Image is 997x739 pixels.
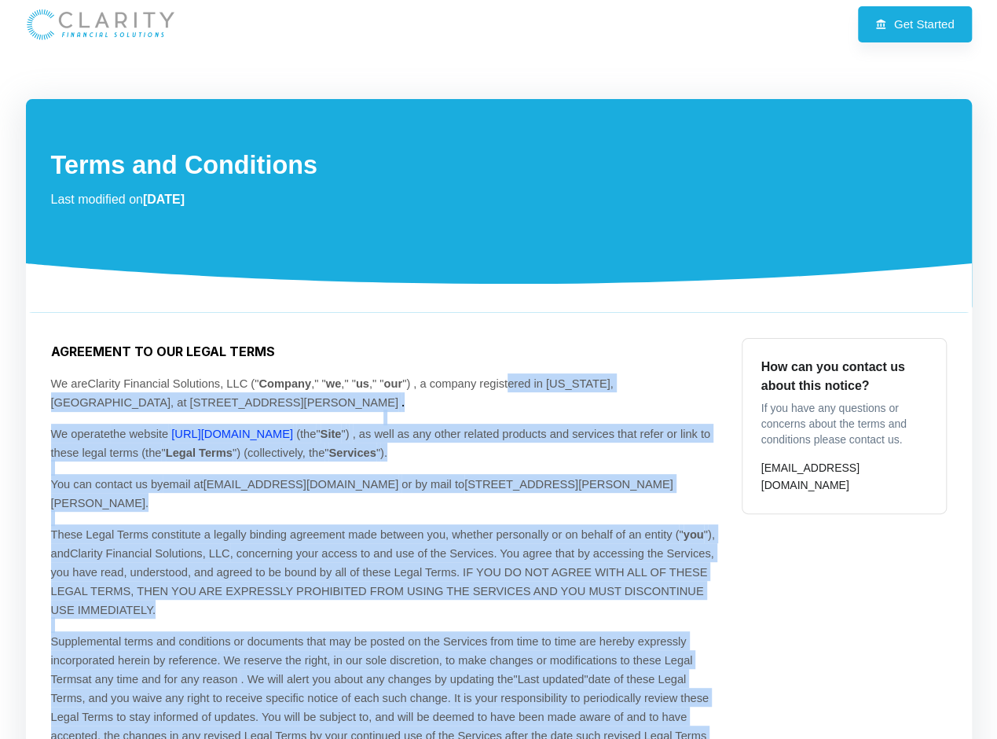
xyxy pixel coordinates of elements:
[761,460,927,495] h6: [EMAIL_ADDRESS][DOMAIN_NAME]
[51,149,947,181] h4: Terms and Conditions
[166,447,233,459] strong: Legal Terms
[51,190,947,209] p: Last modified on
[326,377,342,390] strong: we
[383,377,402,390] strong: our
[258,377,311,390] strong: Company
[51,377,614,409] span: , a company registered in [US_STATE], [GEOGRAPHIC_DATA], at [STREET_ADDRESS][PERSON_NAME]
[26,8,175,41] img: clarity_banner.jpg
[51,344,275,359] span: AGREEMENT TO OUR LEGAL TERMS
[761,400,927,447] p: If you have any questions or concerns about the terms and conditions please contact us.
[401,394,405,410] bdt: .
[51,528,715,616] span: These Legal Terms constitute a legally binding agreement made between you, whether personally or ...
[203,478,398,491] bdt: [EMAIL_ADDRESS][DOMAIN_NAME]
[51,478,673,509] bdt: email at or by mail to
[70,547,230,560] bdt: Clarity Financial Solutions, LLC
[321,428,342,440] strong: Site
[26,8,175,41] a: theFront
[684,528,704,541] strong: you
[143,193,185,206] strong: [DATE]
[51,428,710,459] span: We operate the website (the " " ) , as well as any other related products and services that refer...
[328,447,376,459] strong: Services
[51,478,673,509] span: You can contact us by
[51,377,614,409] span: We are ( " ," " ," " ," " " )
[858,6,972,42] a: Get Started
[761,358,927,395] p: How can you contact us about this notice?
[356,377,369,390] strong: us
[87,377,247,390] bdt: Clarity Financial Solutions, LLC
[171,428,293,440] a: [URL][DOMAIN_NAME]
